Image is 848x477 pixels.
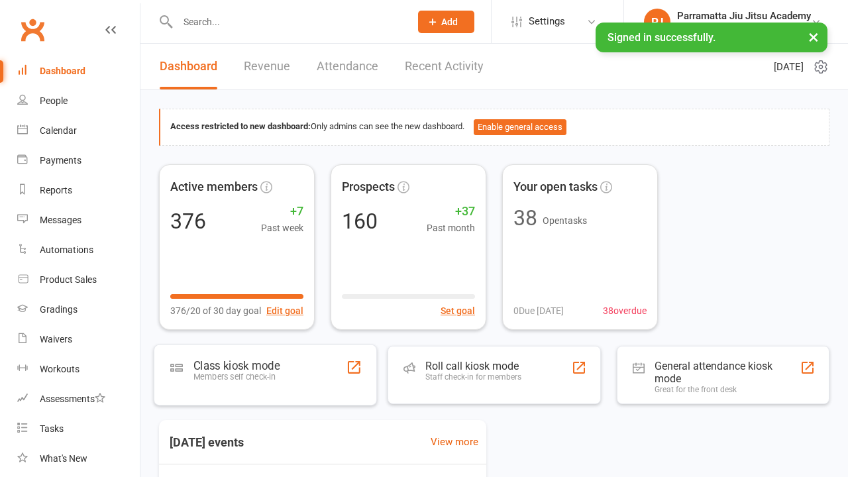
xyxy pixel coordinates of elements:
[655,385,800,394] div: Great for the front desk
[608,31,715,44] span: Signed in successfully.
[40,334,72,344] div: Waivers
[529,7,565,36] span: Settings
[244,44,290,89] a: Revenue
[40,244,93,255] div: Automations
[40,155,81,166] div: Payments
[677,22,811,34] div: Parramatta Jiu Jitsu Academy
[40,274,97,285] div: Product Sales
[170,211,206,232] div: 376
[342,178,395,197] span: Prospects
[17,86,140,116] a: People
[160,44,217,89] a: Dashboard
[774,59,804,75] span: [DATE]
[261,221,303,235] span: Past week
[174,13,401,31] input: Search...
[193,372,280,382] div: Members self check-in
[17,354,140,384] a: Workouts
[170,121,311,131] strong: Access restricted to new dashboard:
[17,146,140,176] a: Payments
[40,125,77,136] div: Calendar
[418,11,474,33] button: Add
[17,295,140,325] a: Gradings
[40,304,78,315] div: Gradings
[40,215,81,225] div: Messages
[16,13,49,46] a: Clubworx
[170,303,261,318] span: 376/20 of 30 day goal
[513,303,564,318] span: 0 Due [DATE]
[603,303,647,318] span: 38 overdue
[17,265,140,295] a: Product Sales
[17,414,140,444] a: Tasks
[40,423,64,434] div: Tasks
[261,202,303,221] span: +7
[40,66,85,76] div: Dashboard
[644,9,670,35] div: PJ
[17,444,140,474] a: What's New
[17,176,140,205] a: Reports
[40,185,72,195] div: Reports
[17,384,140,414] a: Assessments
[441,17,458,27] span: Add
[425,372,521,382] div: Staff check-in for members
[677,10,811,22] div: Parramatta Jiu Jitsu Academy
[425,360,521,372] div: Roll call kiosk mode
[342,211,378,232] div: 160
[427,221,475,235] span: Past month
[513,178,598,197] span: Your open tasks
[170,178,258,197] span: Active members
[474,119,566,135] button: Enable general access
[513,207,537,229] div: 38
[655,360,800,385] div: General attendance kiosk mode
[17,325,140,354] a: Waivers
[405,44,484,89] a: Recent Activity
[441,303,475,318] button: Set goal
[17,235,140,265] a: Automations
[40,364,79,374] div: Workouts
[193,358,280,372] div: Class kiosk mode
[543,215,587,226] span: Open tasks
[40,394,105,404] div: Assessments
[431,434,478,450] a: View more
[159,431,254,454] h3: [DATE] events
[170,119,819,135] div: Only admins can see the new dashboard.
[17,205,140,235] a: Messages
[40,95,68,106] div: People
[17,116,140,146] a: Calendar
[802,23,825,51] button: ×
[317,44,378,89] a: Attendance
[427,202,475,221] span: +37
[17,56,140,86] a: Dashboard
[40,453,87,464] div: What's New
[266,303,303,318] button: Edit goal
